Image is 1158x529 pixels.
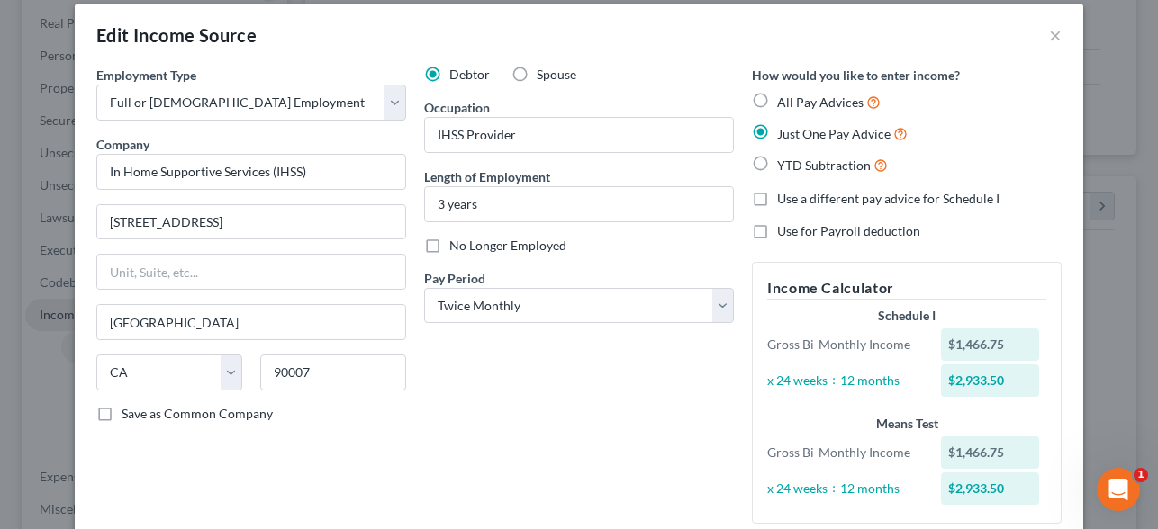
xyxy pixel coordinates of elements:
span: No Longer Employed [449,238,566,253]
input: ex: 2 years [425,187,733,221]
span: Company [96,137,149,152]
label: How would you like to enter income? [752,66,960,85]
h5: Income Calculator [767,277,1046,300]
input: -- [425,118,733,152]
iframe: Intercom live chat [1097,468,1140,511]
div: $1,466.75 [941,328,1040,361]
input: Search company by name... [96,154,406,190]
span: Use for Payroll deduction [777,223,920,238]
div: x 24 weeks ÷ 12 months [758,372,932,390]
div: Means Test [767,415,1046,433]
div: $1,466.75 [941,436,1040,469]
span: YTD Subtraction [777,157,871,173]
button: × [1049,24,1062,46]
span: Use a different pay advice for Schedule I [777,191,1000,206]
input: Enter address... [97,205,405,239]
input: Enter city... [97,305,405,339]
label: Occupation [424,98,490,117]
span: Employment Type [96,67,196,83]
span: Spouse [537,67,576,82]
div: Gross Bi-Monthly Income [758,336,932,354]
input: Enter zip... [260,354,406,390]
div: Gross Bi-Monthly Income [758,444,932,462]
span: Pay Period [424,271,485,286]
span: Just One Pay Advice [777,126,891,141]
span: 1 [1134,468,1148,482]
div: $2,933.50 [941,364,1040,397]
input: Unit, Suite, etc... [97,255,405,289]
span: Save as Common Company [122,406,273,421]
div: x 24 weeks ÷ 12 months [758,480,932,498]
label: Length of Employment [424,167,550,186]
span: Debtor [449,67,490,82]
div: $2,933.50 [941,472,1040,505]
span: All Pay Advices [777,94,864,110]
div: Edit Income Source [96,22,257,48]
div: Schedule I [767,307,1046,325]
